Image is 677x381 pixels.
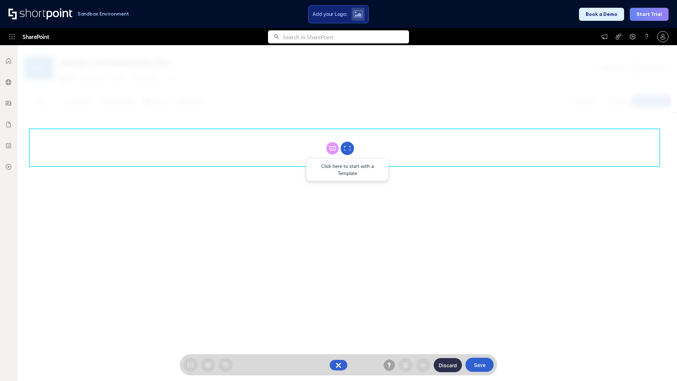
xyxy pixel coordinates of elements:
[465,358,494,372] button: Save
[434,358,462,372] button: Discard
[283,30,409,43] input: Search in SharePoint
[78,12,129,16] h1: Sandbox Environment
[353,10,362,18] img: Upload logo
[312,11,347,17] span: Add your Logo:
[642,347,677,381] iframe: Chat Widget
[630,8,669,21] button: Start Trial
[23,28,49,45] span: SharePoint
[579,8,624,21] button: Book a Demo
